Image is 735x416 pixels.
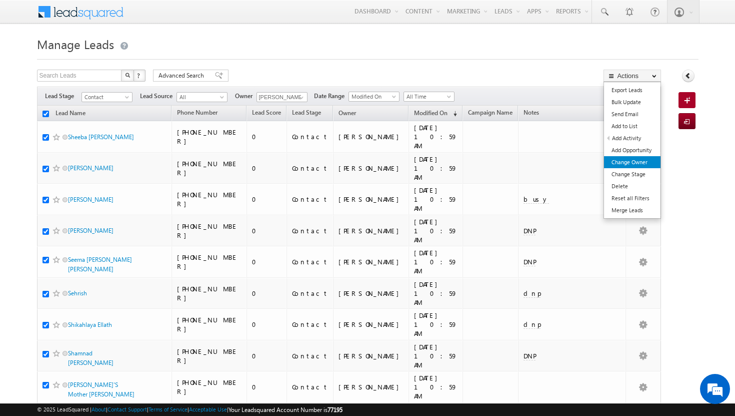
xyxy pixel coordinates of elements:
[235,92,256,101] span: Owner
[603,70,661,82] button: Actions
[292,257,328,266] div: Contact
[148,406,187,412] a: Terms of Service
[414,217,458,244] div: [DATE] 10:59 AM
[404,92,451,101] span: All Time
[252,226,282,235] div: 0
[348,92,399,102] a: Modified On
[177,253,242,271] div: [PHONE_NUMBER]
[292,226,328,235] div: Contact
[252,257,282,266] div: 0
[414,342,458,369] div: [DATE] 10:59 AM
[604,192,660,204] a: Reset all Filters
[136,308,181,322] em: Start Chat
[414,155,458,182] div: [DATE] 10:59 AM
[292,164,328,173] div: Contact
[463,107,517,120] a: Campaign Name
[518,107,544,120] a: Notes
[252,320,282,329] div: 0
[338,351,404,360] div: [PERSON_NAME]
[68,133,134,141] a: Sheeba [PERSON_NAME]
[45,92,81,101] span: Lead Stage
[177,347,242,365] div: [PHONE_NUMBER]
[68,164,113,172] a: [PERSON_NAME]
[338,289,404,298] div: [PERSON_NAME]
[177,378,242,396] div: [PHONE_NUMBER]
[449,110,457,118] span: (sorted descending)
[292,289,328,298] div: Contact
[252,351,282,360] div: 0
[68,349,113,366] a: Shamnad [PERSON_NAME]
[68,381,134,398] a: [PERSON_NAME]'S Mother [PERSON_NAME]
[292,320,328,329] div: Contact
[189,406,227,412] a: Acceptable Use
[42,111,49,117] input: Check all records
[177,190,242,208] div: [PHONE_NUMBER]
[50,108,90,121] a: Lead Name
[523,351,535,360] span: DNP
[523,320,540,328] span: dnp
[523,226,535,235] span: DNP
[177,315,242,333] div: [PHONE_NUMBER]
[287,107,326,120] a: Lead Stage
[409,107,462,120] a: Modified On (sorted descending)
[604,168,660,180] a: Change Stage
[414,123,458,150] div: [DATE] 10:59 AM
[523,289,540,297] span: dnp
[252,109,281,116] span: Lead Score
[414,186,458,213] div: [DATE] 10:59 AM
[604,132,660,144] a: Add Activity
[414,311,458,338] div: [DATE] 10:59 AM
[228,406,342,413] span: Your Leadsquared Account Number is
[252,289,282,298] div: 0
[177,284,242,302] div: [PHONE_NUMBER]
[604,84,660,96] a: Export Leads
[176,92,227,102] a: All
[252,132,282,141] div: 0
[140,92,176,101] span: Lead Source
[177,109,217,116] span: Phone Number
[604,108,660,120] a: Send Email
[292,382,328,391] div: Contact
[68,227,113,234] a: [PERSON_NAME]
[137,71,141,80] span: ?
[13,93,182,300] textarea: Type your message and hit 'Enter'
[338,257,404,266] div: [PERSON_NAME]
[523,257,535,266] span: DNP
[252,382,282,391] div: 0
[523,195,549,203] span: busy
[338,320,404,329] div: [PERSON_NAME]
[314,92,348,101] span: Date Range
[294,93,306,103] a: Show All Items
[107,406,147,412] a: Contact Support
[349,92,396,101] span: Modified On
[82,93,129,102] span: Contact
[338,164,404,173] div: [PERSON_NAME]
[327,406,342,413] span: 77195
[177,128,242,146] div: [PHONE_NUMBER]
[604,144,660,156] a: Add Opportunity
[292,351,328,360] div: Contact
[172,107,222,120] a: Phone Number
[125,73,130,78] img: Search
[81,92,132,102] a: Contact
[252,195,282,204] div: 0
[68,196,113,203] a: [PERSON_NAME]
[17,53,42,66] img: d_60004797649_company_0_60004797649
[68,256,132,273] a: Seema [PERSON_NAME] [PERSON_NAME]
[338,382,404,391] div: [PERSON_NAME]
[414,280,458,307] div: [DATE] 10:59 AM
[177,159,242,177] div: [PHONE_NUMBER]
[37,36,114,52] span: Manage Leads
[91,406,106,412] a: About
[403,92,454,102] a: All Time
[468,109,512,116] span: Campaign Name
[292,195,328,204] div: Contact
[158,71,207,80] span: Advanced Search
[604,180,660,192] a: Delete
[68,321,112,328] a: Shikahlaya Ellath
[164,5,188,29] div: Minimize live chat window
[604,204,660,216] a: Merge Leads
[338,109,356,117] span: Owner
[133,70,145,82] button: ?
[177,93,224,102] span: All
